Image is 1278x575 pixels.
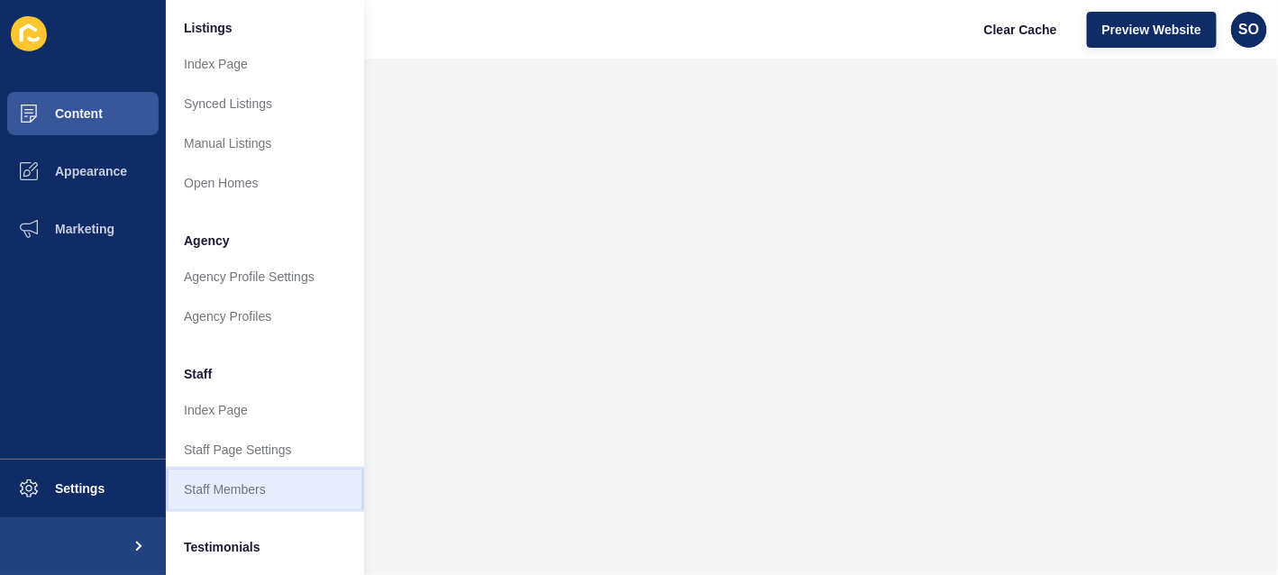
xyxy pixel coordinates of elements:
[166,297,364,336] a: Agency Profiles
[166,390,364,430] a: Index Page
[969,12,1073,48] button: Clear Cache
[1238,21,1259,39] span: SO
[166,123,364,163] a: Manual Listings
[1087,12,1217,48] button: Preview Website
[184,19,233,37] span: Listings
[166,430,364,470] a: Staff Page Settings
[166,470,364,509] a: Staff Members
[1102,21,1201,39] span: Preview Website
[184,232,230,250] span: Agency
[166,163,364,203] a: Open Homes
[184,538,260,556] span: Testimonials
[166,84,364,123] a: Synced Listings
[166,44,364,84] a: Index Page
[984,21,1057,39] span: Clear Cache
[166,257,364,297] a: Agency Profile Settings
[184,365,212,383] span: Staff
